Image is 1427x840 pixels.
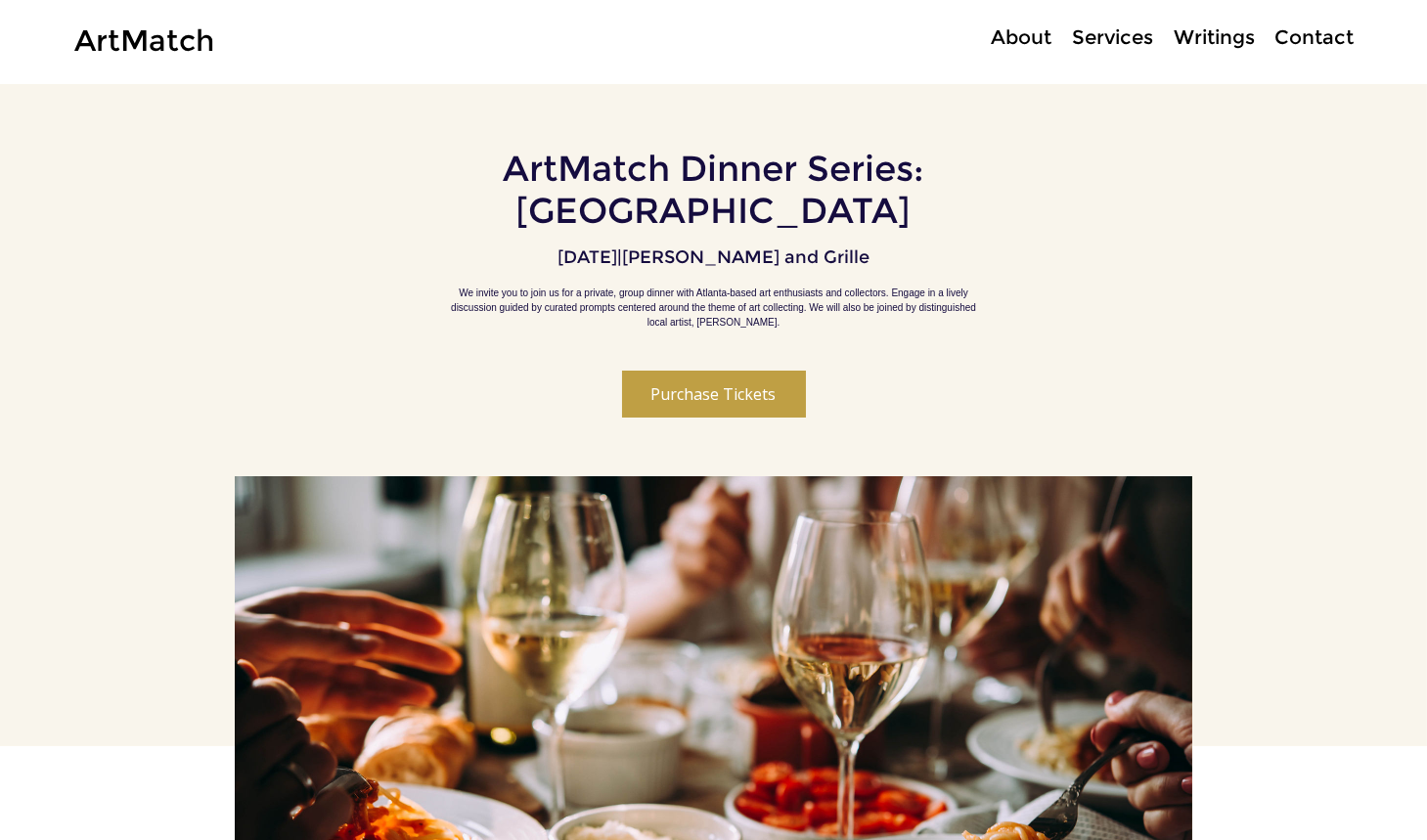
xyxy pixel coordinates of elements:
p: [DATE] [557,246,617,268]
p: [PERSON_NAME] and Grille [622,246,870,268]
a: Services [1061,23,1163,52]
p: Services [1062,23,1163,52]
a: Writings [1163,23,1265,52]
nav: Site [918,23,1362,52]
h1: ArtMatch Dinner Series: [GEOGRAPHIC_DATA] [301,148,1126,232]
a: Contact [1265,23,1362,52]
p: Writings [1164,23,1265,52]
p: About [981,23,1061,52]
a: About [980,23,1061,52]
p: We invite you to join us for a private, group dinner with Atlanta-based art enthusiasts and colle... [440,286,988,330]
a: ArtMatch [74,22,214,59]
span: | [617,246,622,268]
p: Contact [1265,23,1363,52]
button: Purchase Tickets [622,371,806,418]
